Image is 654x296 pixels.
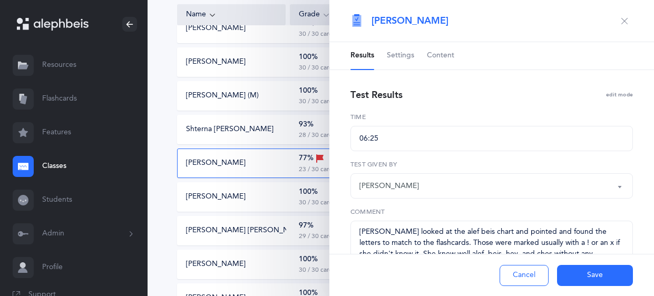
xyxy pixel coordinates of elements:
button: [PERSON_NAME] [186,57,246,67]
div: 97% [299,221,314,231]
div: Grade [299,9,354,21]
div: 23 / 30 cards [299,165,335,174]
label: Test Given By [350,160,633,169]
span: Content [427,51,454,61]
button: [PERSON_NAME] [186,158,246,169]
button: Yonit Dahne [350,173,633,199]
div: 30 / 30 cards [299,199,335,207]
div: 29 / 30 cards [299,232,335,241]
button: [PERSON_NAME] [PERSON_NAME] [186,225,307,236]
input: MM:SS [350,126,633,151]
button: [PERSON_NAME] [186,192,246,202]
label: Time [350,112,633,122]
div: 30 / 30 cards [299,64,335,72]
span: [PERSON_NAME] [372,14,448,27]
div: 100% [299,187,318,198]
div: 30 / 30 cards [299,266,335,274]
div: 100% [299,52,318,63]
div: 28 / 30 cards [299,131,335,140]
label: Comment [350,207,633,216]
button: Cancel [500,265,549,286]
div: 100% [299,254,318,265]
div: 77% [299,153,324,164]
div: 100% [299,86,318,96]
div: 30 / 30 cards [299,30,335,38]
div: Test Results [350,88,403,102]
div: 93% [299,120,314,130]
div: [PERSON_NAME] [359,181,419,192]
button: [PERSON_NAME] (M) [186,91,259,101]
button: [PERSON_NAME] [186,23,246,34]
div: Name [186,9,277,21]
button: Shterna [PERSON_NAME] [186,124,274,135]
div: edit mode [606,92,633,99]
span: Settings [387,51,414,61]
button: [PERSON_NAME] [186,259,246,270]
button: Save [557,265,633,286]
div: 30 / 30 cards [299,97,335,106]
